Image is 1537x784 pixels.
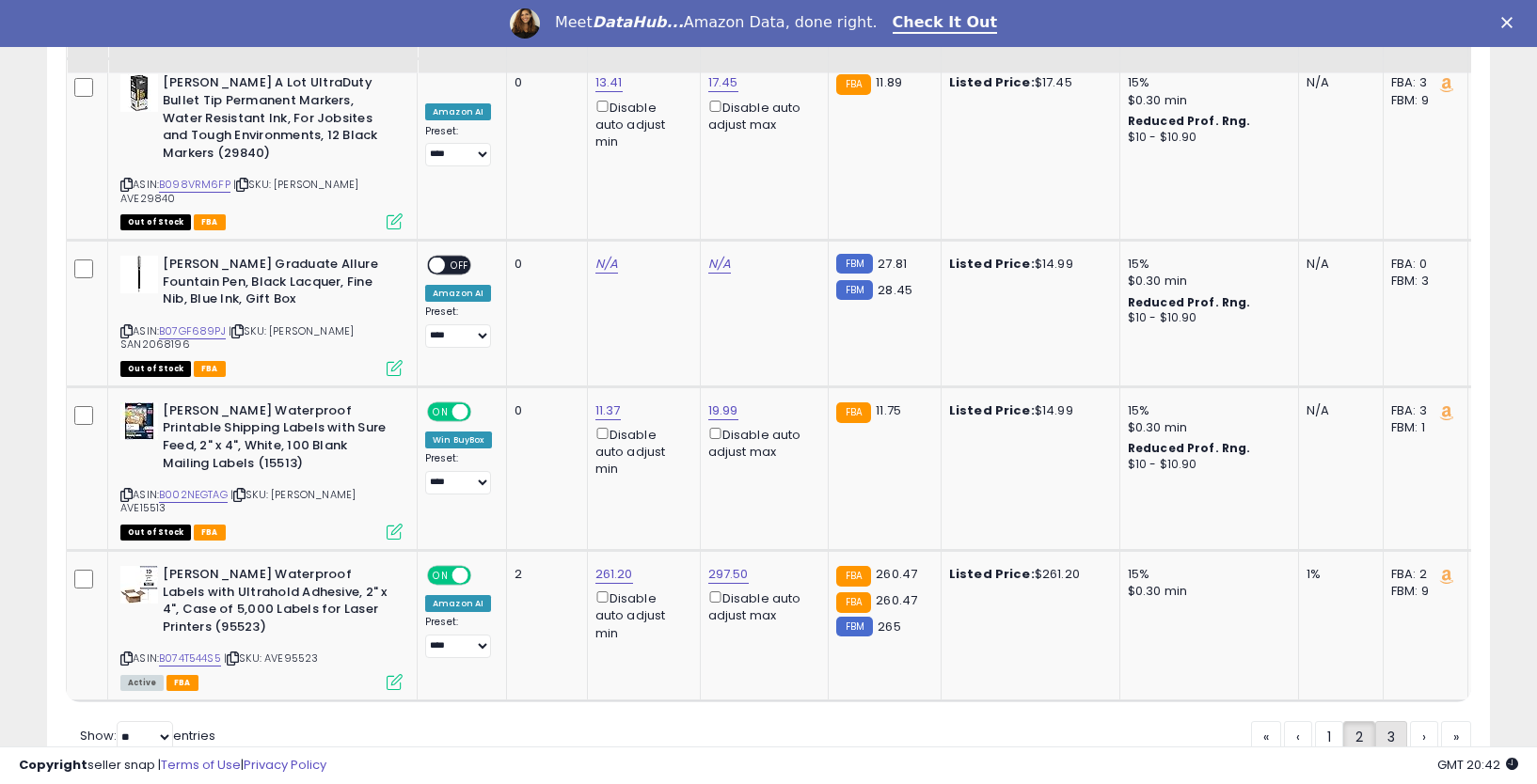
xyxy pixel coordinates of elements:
div: Disable auto adjust max [708,588,814,624]
small: FBA [836,74,871,95]
div: FBM: 1 [1391,419,1453,436]
div: Preset: [425,616,492,658]
div: $0.30 min [1128,583,1284,600]
span: FBA [194,525,226,541]
a: N/A [595,255,618,274]
a: 1 [1315,721,1343,753]
b: Listed Price: [949,401,1035,419]
span: 260.47 [876,591,917,609]
strong: Copyright [19,756,87,774]
div: FBA: 2 [1391,566,1453,583]
span: OFF [468,568,499,584]
div: 15% [1128,256,1284,273]
a: 261.20 [595,565,633,584]
div: $0.30 min [1128,92,1284,109]
span: 260.47 [876,565,917,583]
div: Preset: [425,125,492,167]
img: 41hb8IrfuNS._SL40_.jpg [120,74,158,112]
a: B002NEGTAG [159,487,228,503]
span: All listings that are currently out of stock and unavailable for purchase on Amazon [120,525,191,541]
div: 0 [515,256,573,273]
div: Amazon AI [425,103,491,120]
div: Win BuyBox [425,431,492,448]
div: N/A [1307,74,1369,91]
div: ASIN: [120,256,403,374]
div: 0 [515,402,573,419]
a: 2 [1343,721,1375,753]
a: B098VRM6FP [159,177,230,193]
a: Privacy Policy [244,756,326,774]
small: FBA [836,592,871,613]
b: Listed Price: [949,565,1035,583]
a: 19.99 [708,401,738,420]
b: [PERSON_NAME] Waterproof Labels with Ultrahold Adhesive, 2" x 4", Case of 5,000 Labels for Laser ... [163,566,391,640]
span: › [1422,728,1426,746]
span: | SKU: [PERSON_NAME] AVE15513 [120,487,356,515]
span: FBA [166,675,198,691]
div: FBM: 9 [1391,583,1453,600]
div: Preset: [425,452,492,494]
div: 15% [1128,566,1284,583]
a: 17.45 [708,73,738,92]
div: $10 - $10.90 [1128,457,1284,473]
div: Disable auto adjust min [595,97,686,151]
div: 2 [515,566,573,583]
a: 3 [1375,721,1407,753]
div: seller snap | | [19,757,326,775]
div: N/A [1307,256,1369,273]
div: $10 - $10.90 [1128,310,1284,326]
div: $0.30 min [1128,273,1284,290]
a: Terms of Use [161,756,241,774]
a: 13.41 [595,73,623,92]
small: FBA [836,402,871,423]
div: 1% [1307,566,1369,583]
div: ASIN: [120,566,403,688]
small: FBM [836,254,873,274]
b: [PERSON_NAME] Graduate Allure Fountain Pen, Black Lacquer, Fine Nib, Blue Ink, Gift Box [163,256,391,313]
div: ASIN: [120,402,403,538]
a: N/A [708,255,731,274]
img: 21Npfm+xt7L._SL40_.jpg [120,256,158,293]
a: B07GF689PJ [159,323,226,339]
small: FBM [836,280,873,300]
div: Amazon AI [425,595,491,612]
b: Listed Price: [949,73,1035,91]
span: | SKU: [PERSON_NAME] AVE29840 [120,177,358,205]
span: ON [429,403,452,419]
span: All listings currently available for purchase on Amazon [120,675,164,691]
div: Preset: [425,306,492,348]
div: FBA: 0 [1391,256,1453,273]
div: $14.99 [949,256,1105,273]
img: 318W8eFkVuL._SL40_.jpg [120,566,158,604]
div: FBA: 3 [1391,74,1453,91]
span: All listings that are currently out of stock and unavailable for purchase on Amazon [120,361,191,377]
span: 11.75 [876,401,901,419]
b: Reduced Prof. Rng. [1128,113,1251,129]
span: ON [429,568,452,584]
div: Disable auto adjust max [708,97,814,133]
span: OFF [468,403,499,419]
div: Amazon AI [425,285,491,302]
b: [PERSON_NAME] Waterproof Printable Shipping Labels with Sure Feed, 2" x 4", White, 100 Blank Mail... [163,402,391,477]
span: Show: entries [80,727,215,745]
div: FBA: 3 [1391,402,1453,419]
b: [PERSON_NAME] A Lot UltraDuty Bullet Tip Permanent Markers, Water Resistant Ink, For Jobsites and... [163,74,391,166]
span: FBA [194,361,226,377]
b: Reduced Prof. Rng. [1128,294,1251,310]
span: ‹ [1296,728,1300,746]
span: 27.81 [878,255,907,273]
b: Reduced Prof. Rng. [1128,440,1251,456]
a: 297.50 [708,565,749,584]
span: 265 [878,618,900,635]
div: $10 - $10.90 [1128,130,1284,146]
div: Meet Amazon Data, done right. [555,13,878,32]
span: 11.89 [876,73,902,91]
span: « [1263,728,1269,746]
span: OFF [445,258,475,274]
span: » [1453,728,1459,746]
img: Profile image for Georgie [510,8,540,39]
div: FBM: 3 [1391,273,1453,290]
div: $261.20 [949,566,1105,583]
small: FBA [836,566,871,587]
span: 28.45 [878,281,912,299]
